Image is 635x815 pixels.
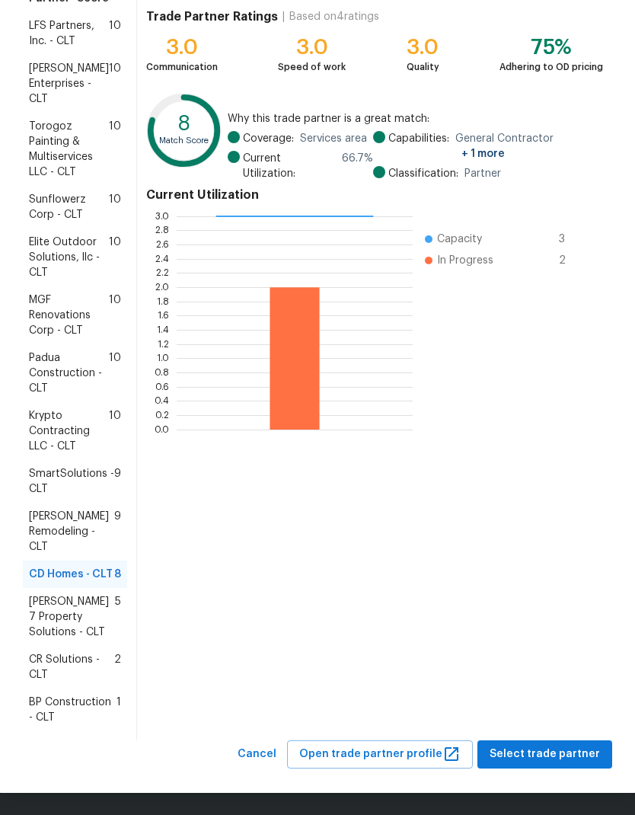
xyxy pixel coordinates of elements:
span: Classification: [388,166,458,181]
span: 9 [114,466,121,497]
text: 2.4 [155,254,169,264]
text: 1.4 [157,325,169,334]
text: 2.0 [155,283,169,292]
text: 1.6 [158,311,169,320]
h4: Trade Partner Ratings [146,9,278,24]
span: In Progress [437,253,493,268]
span: Select trade partner [490,745,600,764]
span: + 1 more [461,149,505,159]
span: 10 [109,292,121,338]
text: 8 [177,113,190,134]
text: 3.0 [155,212,169,221]
span: General Contractor [455,131,603,161]
text: 0.8 [155,368,169,377]
text: 0.0 [155,425,169,434]
span: Services area [300,131,367,146]
button: Cancel [231,740,282,769]
span: [PERSON_NAME] 7 Property Solutions - CLT [29,594,115,640]
span: 10 [109,61,121,107]
span: 66.7 % [342,151,373,181]
text: 0.2 [155,411,169,420]
span: 10 [109,18,121,49]
span: Cancel [238,745,276,764]
span: 10 [109,235,121,280]
span: Capabilities: [388,131,449,161]
span: SmartSolutions - CLT [29,466,114,497]
text: 1.2 [158,340,169,349]
text: 1.8 [157,297,169,306]
h4: Current Utilization [146,187,603,203]
text: 2.2 [156,268,169,277]
span: Coverage: [243,131,294,146]
span: Why this trade partner is a great match: [228,111,603,126]
span: Elite Outdoor Solutions, llc - CLT [29,235,109,280]
span: [PERSON_NAME] Enterprises - CLT [29,61,109,107]
span: 8 [114,567,121,582]
span: 3 [559,232,583,247]
span: 1 [116,695,121,725]
span: 10 [109,119,121,180]
span: Current Utilization: [243,151,337,181]
div: 3.0 [407,40,439,55]
span: BP Construction - CLT [29,695,116,725]
span: Partner [464,166,501,181]
span: Padua Construction - CLT [29,350,109,396]
text: 2.8 [155,225,169,235]
span: 10 [109,192,121,222]
text: 1.0 [157,353,169,363]
div: | [278,9,289,24]
div: Based on 4 ratings [289,9,379,24]
text: 0.4 [155,396,169,405]
div: 3.0 [278,40,346,55]
span: CR Solutions - CLT [29,652,114,682]
span: 10 [109,408,121,454]
div: Quality [407,59,439,75]
span: MGF Renovations Corp - CLT [29,292,109,338]
text: 0.6 [155,382,169,392]
span: 10 [109,350,121,396]
text: Match Score [159,136,209,145]
span: LFS Partners, Inc. - CLT [29,18,109,49]
text: 2.6 [156,240,169,249]
div: 3.0 [146,40,218,55]
div: Communication [146,59,218,75]
div: Adhering to OD pricing [499,59,603,75]
span: Torogoz Painting & Multiservices LLC - CLT [29,119,109,180]
span: [PERSON_NAME] Remodeling - CLT [29,509,114,555]
span: 5 [115,594,121,640]
span: Krypto Contracting LLC - CLT [29,408,109,454]
span: CD Homes - CLT [29,567,113,582]
span: Open trade partner profile [299,745,461,764]
span: 9 [114,509,121,555]
span: Sunflowerz Corp - CLT [29,192,109,222]
span: Capacity [437,232,482,247]
button: Open trade partner profile [287,740,473,769]
button: Select trade partner [477,740,612,769]
div: 75% [499,40,603,55]
span: 2 [114,652,121,682]
div: Speed of work [278,59,346,75]
span: 2 [559,253,583,268]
